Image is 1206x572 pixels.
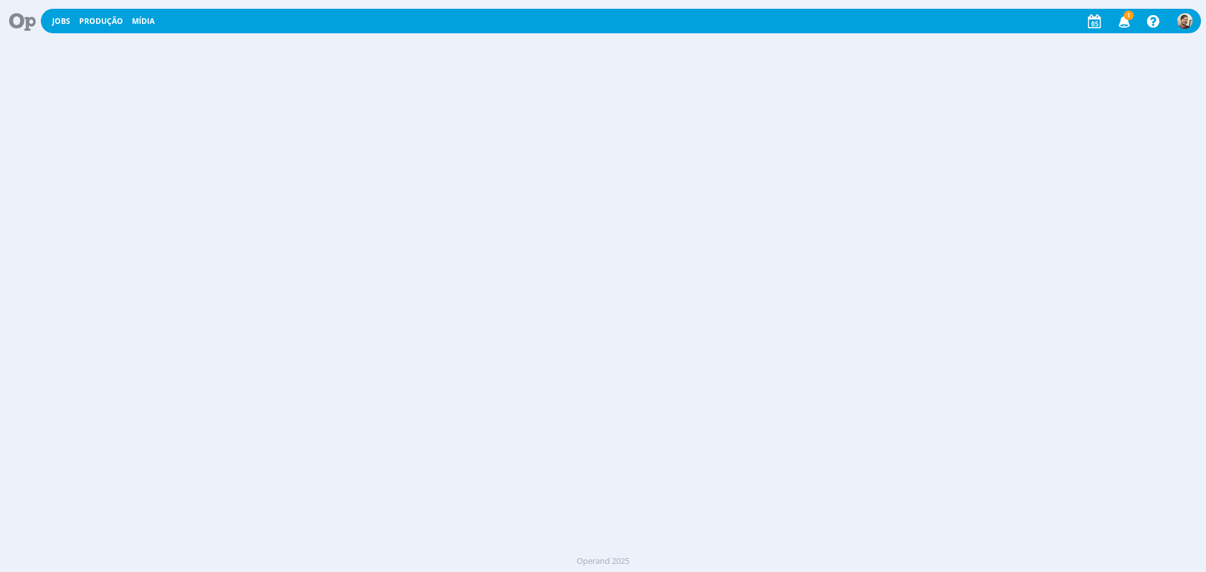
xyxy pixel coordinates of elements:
[79,16,123,26] a: Produção
[52,16,70,26] a: Jobs
[48,16,74,26] button: Jobs
[1176,10,1193,32] button: G
[75,16,127,26] button: Produção
[1177,13,1193,29] img: G
[1124,11,1134,20] span: 1
[1111,10,1136,33] button: 1
[128,16,158,26] button: Mídia
[132,16,155,26] a: Mídia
